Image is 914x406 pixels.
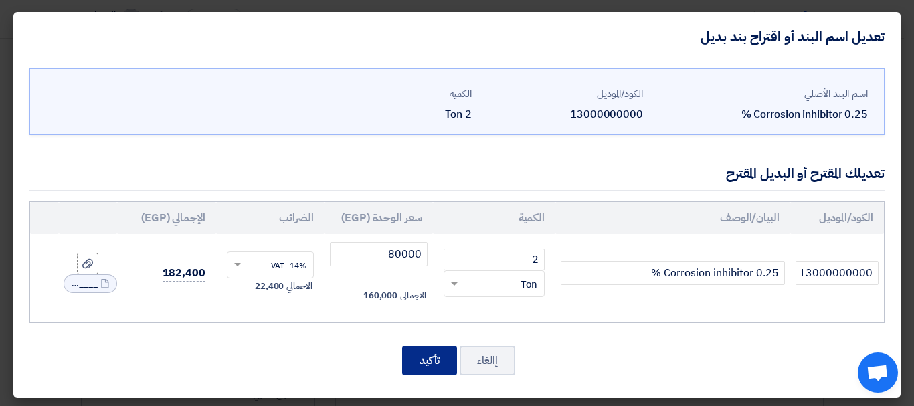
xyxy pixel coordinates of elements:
span: الاجمالي [286,280,312,293]
div: تعديلك المقترح أو البديل المقترح [726,163,885,183]
button: إالغاء [460,346,515,375]
div: اسم البند الأصلي [654,86,868,102]
th: الإجمالي (EGP) [117,202,216,234]
span: 160,000 [363,289,397,302]
span: الاجمالي [400,289,426,302]
input: أدخل سعر الوحدة [330,242,428,266]
span: 182,400 [163,265,205,282]
div: الكمية [311,86,472,102]
div: 13000000000 [482,106,643,122]
div: الكود/الموديل [482,86,643,102]
span: Ton [521,277,537,292]
th: الكود/الموديل [790,202,884,234]
div: 2 Ton [311,106,472,122]
th: البيان/الوصف [555,202,790,234]
th: الكمية [433,202,555,234]
input: الموديل [796,261,879,285]
th: الضرائب [216,202,325,234]
button: تأكيد [402,346,457,375]
span: ____Aug_1756238881192.pdf [71,277,98,290]
input: RFQ_STEP1.ITEMS.2.AMOUNT_TITLE [444,249,545,270]
th: سعر الوحدة (EGP) [325,202,433,234]
input: Add Item Description [561,261,785,285]
h4: تعديل اسم البند أو اقتراح بند بديل [701,28,885,45]
div: Corrosion inhibitor 0.25 % [654,106,868,122]
a: Open chat [858,352,898,393]
span: 22,400 [255,280,284,293]
ng-select: VAT [227,251,314,278]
